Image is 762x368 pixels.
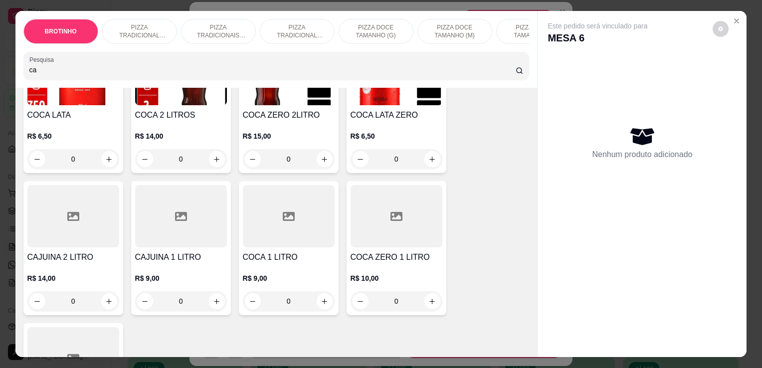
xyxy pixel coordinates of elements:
[209,293,225,309] button: increase-product-quantity
[27,273,119,283] p: R$ 14,00
[27,251,119,263] h4: CAJUINA 2 LITRO
[353,151,369,167] button: decrease-product-quantity
[268,23,326,39] p: PIZZA TRADICIONAL TAMANHO (P)
[190,23,247,39] p: PIZZA TRADICIONAIS TAMANHO (M)
[29,65,516,75] input: Pesquisa
[548,21,647,31] p: Este pedido será vinculado para
[351,131,442,141] p: R$ 6,50
[424,293,440,309] button: increase-product-quantity
[137,151,153,167] button: decrease-product-quantity
[111,23,169,39] p: PIZZA TRADICIONAL TAMANHO (G)
[245,151,261,167] button: decrease-product-quantity
[243,109,335,121] h4: COCA ZERO 2LITRO
[137,293,153,309] button: decrease-product-quantity
[426,23,484,39] p: PIZZA DOCE TAMANHO (M)
[505,23,563,39] p: PIZZA DOCE TAMANHO (P)
[317,293,333,309] button: increase-product-quantity
[101,151,117,167] button: increase-product-quantity
[245,293,261,309] button: decrease-product-quantity
[351,251,442,263] h4: COCA ZERO 1 LITRO
[351,273,442,283] p: R$ 10,00
[353,293,369,309] button: decrease-product-quantity
[713,21,729,37] button: decrease-product-quantity
[347,23,405,39] p: PIZZA DOCE TAMANHO (G)
[135,251,227,263] h4: CAJUINA 1 LITRO
[243,251,335,263] h4: COCA 1 LITRO
[27,131,119,141] p: R$ 6,50
[424,151,440,167] button: increase-product-quantity
[45,27,77,35] p: BROTINHO
[729,13,745,29] button: Close
[135,273,227,283] p: R$ 9,00
[101,293,117,309] button: increase-product-quantity
[29,151,45,167] button: decrease-product-quantity
[27,109,119,121] h4: COCA LATA
[29,55,57,64] label: Pesquisa
[29,293,45,309] button: decrease-product-quantity
[209,151,225,167] button: increase-product-quantity
[243,273,335,283] p: R$ 9,00
[243,131,335,141] p: R$ 15,00
[548,31,647,45] p: MESA 6
[135,109,227,121] h4: COCA 2 LITROS
[135,131,227,141] p: R$ 14,00
[317,151,333,167] button: increase-product-quantity
[351,109,442,121] h4: COCA LATA ZERO
[592,149,692,161] p: Nenhum produto adicionado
